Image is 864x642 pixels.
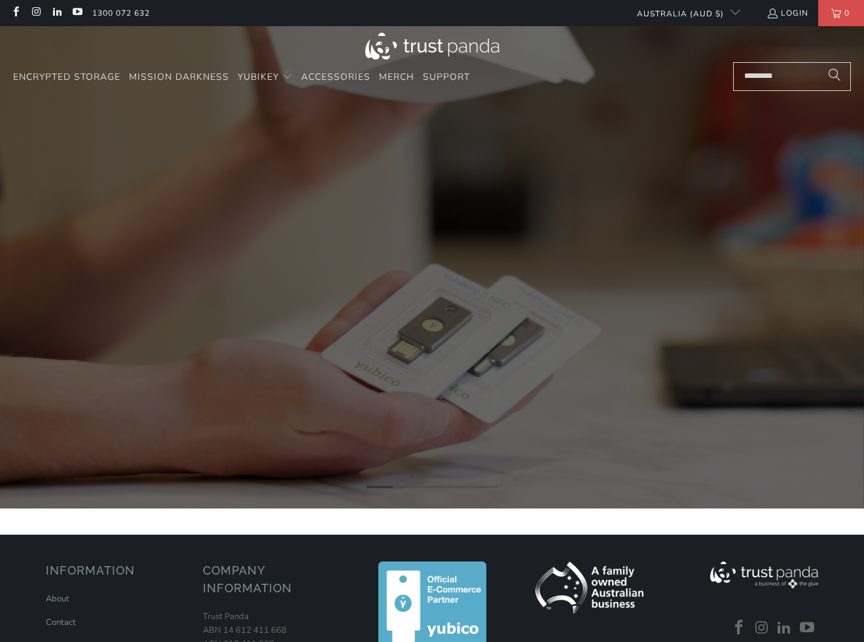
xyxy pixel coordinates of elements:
[10,8,21,18] a: Trust Panda Australia on Facebook
[775,620,795,637] a: Trust Panda Australia on LinkedIn
[367,486,393,488] li: Page dot 1
[301,62,370,93] a: Accessories
[445,486,471,488] li: Page dot 4
[379,71,414,83] span: Merch
[238,71,279,83] span: YubiKey
[733,62,851,91] input: Search...
[766,6,808,20] a: Login
[419,486,445,488] li: Page dot 3
[129,71,229,83] span: Mission Darkness
[30,8,41,18] a: Trust Panda Australia on Instagram
[92,6,150,20] a: 1300 072 632
[729,620,749,637] a: Trust Panda Australia on Facebook
[797,620,817,637] a: Trust Panda Australia on YouTube
[752,620,772,637] a: Trust Panda Australia on Instagram
[13,71,120,83] span: Encrypted Storage
[423,71,470,83] span: Support
[238,62,293,93] summary: YubiKey
[13,62,470,93] nav: Translation missing: en.navigation.header.main_nav
[71,8,82,18] a: Trust Panda Australia on YouTube
[423,62,470,93] a: Support
[51,8,62,18] a: Trust Panda Australia on LinkedIn
[365,33,499,60] img: Trust Panda Australia
[379,62,414,93] a: Merch
[393,486,419,488] li: Page dot 2
[818,62,851,91] button: Search
[46,616,76,628] a: Contact
[13,62,120,93] a: Encrypted Storage
[471,486,497,488] li: Page dot 5
[46,593,69,605] a: About
[301,71,370,83] span: Accessories
[129,62,229,93] a: Mission Darkness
